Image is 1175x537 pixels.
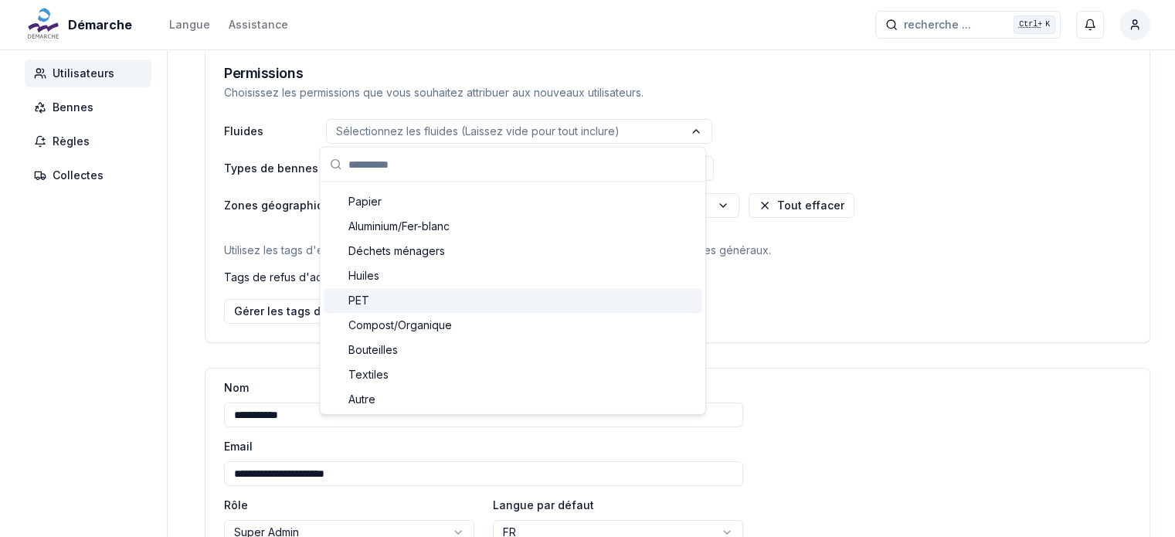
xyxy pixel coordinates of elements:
a: Collectes [25,161,158,189]
span: Papier [348,194,382,209]
span: Compost/Organique [348,318,452,333]
a: Utilisateurs [25,59,158,87]
span: recherche ... [904,17,971,32]
div: Langue [169,17,210,32]
span: Déchets ménagers [348,243,445,259]
h3: Permissions [224,66,1131,80]
a: Bennes [25,93,158,121]
label: Fluides [224,126,317,137]
span: Bouteilles [348,342,398,358]
img: Démarche Logo [25,6,62,43]
a: Règles [25,127,158,155]
a: Assistance [229,15,288,34]
span: Utilisateurs [53,66,114,81]
p: Sélectionnez les fluides (Laissez vide pour tout inclure) [336,124,620,139]
button: Langue [169,15,210,34]
span: PET [348,293,369,308]
span: Démarche [68,15,132,34]
label: Nom [224,381,249,394]
span: Règles [53,134,90,149]
button: label [326,119,712,144]
button: Tout effacer [749,193,854,218]
label: Rôle [224,498,248,512]
span: Verre [348,169,377,185]
button: Gérer les tags d'exception [224,299,387,324]
label: Types de bennes [224,163,318,174]
label: Email [224,440,253,453]
span: Collectes [53,168,104,183]
span: Bennes [53,100,93,115]
span: Huiles [348,268,379,284]
p: Choisissez les permissions que vous souhaitez attribuer aux nouveaux utilisateurs. [224,85,1131,100]
span: Tags de refus d'accès : [224,270,343,284]
label: Zones géographiques [224,200,344,211]
span: Textiles [348,367,389,382]
span: Aluminium/Fer-blanc [348,219,450,234]
a: Démarche [25,15,138,34]
button: recherche ...Ctrl+K [875,11,1061,39]
p: Utilisez les tags d'exception pour affiner les permissions des utilisateurs au-delà des paramètre... [224,230,1131,258]
span: Autre [348,392,375,407]
label: Langue par défaut [493,498,594,512]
